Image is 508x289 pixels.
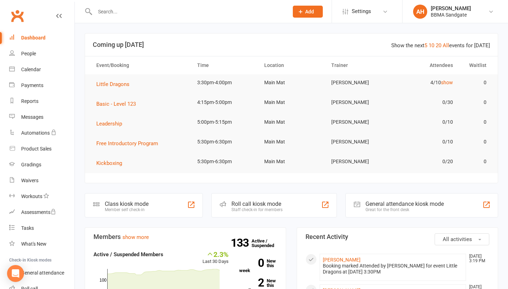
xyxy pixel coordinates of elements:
a: Reports [9,93,74,109]
a: People [9,46,74,62]
a: show [441,80,453,85]
div: BBMA Sandgate [431,12,471,18]
td: 0 [459,114,493,130]
td: 0/10 [392,114,459,130]
a: Assessments [9,204,74,220]
a: Automations [9,125,74,141]
strong: 2 [239,277,264,288]
td: 4/10 [392,74,459,91]
td: 5:30pm-6:30pm [191,134,258,150]
span: Leadership [96,121,122,127]
div: Automations [21,130,50,136]
div: General attendance kiosk mode [365,201,444,207]
span: Settings [352,4,371,19]
div: Class kiosk mode [105,201,149,207]
button: Kickboxing [96,159,127,167]
a: Payments [9,78,74,93]
div: Show the next events for [DATE] [391,41,490,50]
div: Last 30 Days [202,250,229,265]
a: 20 [436,42,441,49]
a: Waivers [9,173,74,189]
div: Calendar [21,67,41,72]
div: People [21,51,36,56]
td: 0/20 [392,153,459,170]
div: General attendance [21,270,64,276]
td: [PERSON_NAME] [325,114,392,130]
div: Waivers [21,178,38,183]
td: Main Mat [258,114,325,130]
td: Main Mat [258,74,325,91]
a: Workouts [9,189,74,204]
a: 0New this week [239,259,277,273]
button: Add [293,6,323,18]
div: Booking marked Attended by [PERSON_NAME] for event Little Dragons at [DATE] 3:30PM [323,263,463,275]
td: 0 [459,94,493,111]
td: [PERSON_NAME] [325,74,392,91]
time: [DATE] 3:19 PM [466,254,489,263]
strong: 0 [239,258,264,268]
div: Great for the front desk [365,207,444,212]
h3: Coming up [DATE] [93,41,490,48]
input: Search... [93,7,284,17]
td: 0 [459,134,493,150]
td: 5:00pm-5:15pm [191,114,258,130]
th: Location [258,56,325,74]
div: AH [413,5,427,19]
a: 10 [429,42,434,49]
td: Main Mat [258,153,325,170]
button: Leadership [96,119,127,128]
a: All [443,42,449,49]
a: [PERSON_NAME] [323,257,361,263]
span: Little Dragons [96,81,129,87]
button: All activities [435,233,489,245]
th: Attendees [392,56,459,74]
div: Dashboard [21,35,46,41]
h3: Recent Activity [306,233,489,240]
strong: Active / Suspended Members [93,251,163,258]
a: 133Active / Suspended [252,233,283,253]
a: Dashboard [9,30,74,46]
div: Roll call kiosk mode [231,201,283,207]
span: All activities [443,236,472,242]
td: [PERSON_NAME] [325,94,392,111]
a: Tasks [9,220,74,236]
td: 5:30pm-6:30pm [191,153,258,170]
div: Assessments [21,209,56,215]
span: Basic - Level 123 [96,101,136,107]
div: Member self check-in [105,207,149,212]
td: [PERSON_NAME] [325,153,392,170]
span: Add [305,9,314,14]
td: 0/10 [392,134,459,150]
span: Kickboxing [96,160,122,166]
div: Tasks [21,225,34,231]
td: 3:30pm-4:00pm [191,74,258,91]
a: What's New [9,236,74,252]
td: 4:15pm-5:00pm [191,94,258,111]
div: What's New [21,241,47,247]
button: Little Dragons [96,80,134,88]
div: Payments [21,82,43,88]
div: 2.3% [202,250,229,258]
a: show more [122,234,149,240]
strong: 133 [231,238,252,248]
a: Messages [9,109,74,125]
div: [PERSON_NAME] [431,5,471,12]
div: Open Intercom Messenger [7,265,24,282]
a: Calendar [9,62,74,78]
button: Basic - Level 123 [96,100,141,108]
th: Trainer [325,56,392,74]
a: General attendance kiosk mode [9,265,74,281]
td: Main Mat [258,134,325,150]
th: Waitlist [459,56,493,74]
div: Workouts [21,193,42,199]
th: Event/Booking [90,56,191,74]
a: 5 [424,42,427,49]
a: Product Sales [9,141,74,157]
div: Staff check-in for members [231,207,283,212]
th: Time [191,56,258,74]
td: [PERSON_NAME] [325,134,392,150]
div: Reports [21,98,38,104]
div: Product Sales [21,146,52,152]
h3: Members [93,233,277,240]
div: Messages [21,114,43,120]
